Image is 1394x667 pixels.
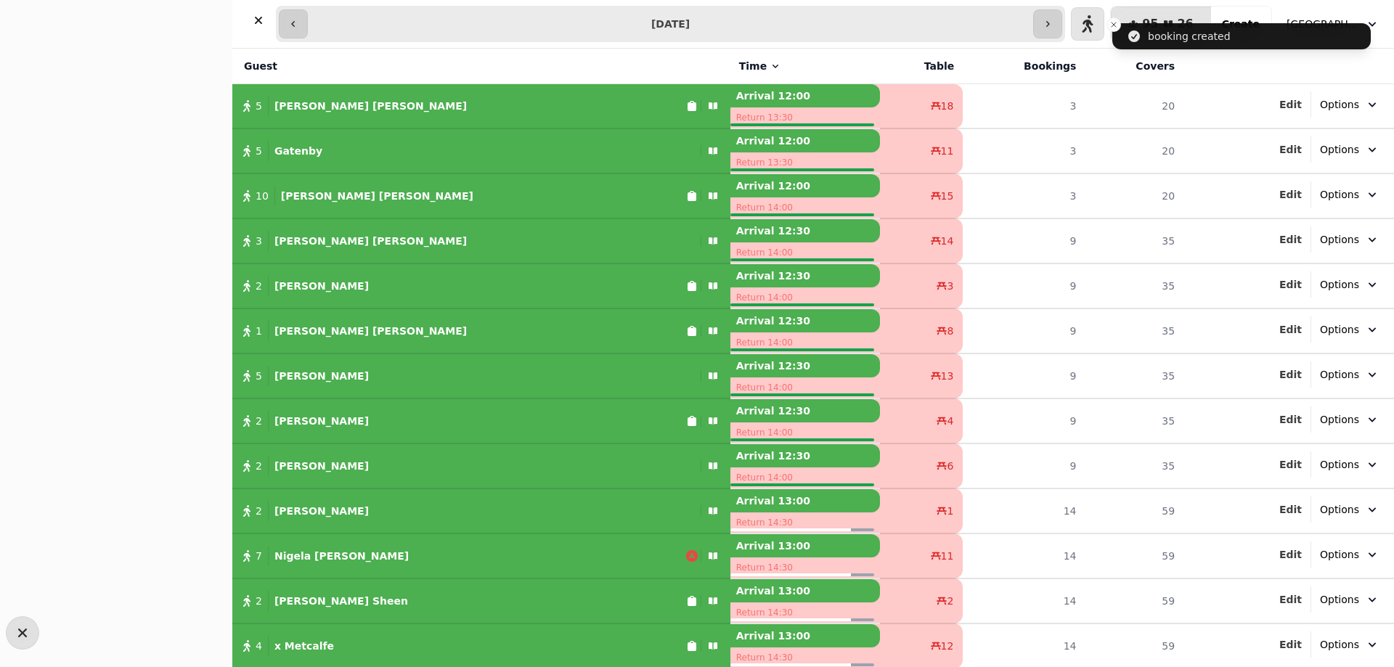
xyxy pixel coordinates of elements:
button: Edit [1279,412,1302,427]
span: 5 [256,144,262,158]
td: 20 [1085,128,1183,173]
span: 6 [947,459,953,473]
span: 7 [256,549,262,563]
td: 9 [963,443,1085,488]
p: Return 14:30 [730,512,880,533]
span: 11 [941,144,954,158]
button: 10[PERSON_NAME] [PERSON_NAME] [232,179,730,213]
p: [PERSON_NAME] [274,459,369,473]
span: Options [1320,502,1359,517]
p: Return 14:00 [730,422,880,443]
p: Nigela [PERSON_NAME] [274,549,409,563]
span: 10 [256,189,269,203]
th: Covers [1085,49,1183,84]
span: 2 [256,279,262,293]
p: Return 14:00 [730,197,880,218]
p: Arrival 12:30 [730,264,880,287]
span: 3 [256,234,262,248]
span: Options [1320,457,1359,472]
button: Edit [1279,457,1302,472]
p: Arrival 12:30 [730,309,880,332]
button: Options [1311,271,1388,298]
p: Arrival 12:00 [730,174,880,197]
p: Arrival 12:00 [730,129,880,152]
button: 4x Metcalfe [232,629,730,663]
p: [PERSON_NAME] [PERSON_NAME] [274,324,467,338]
span: 2 [256,594,262,608]
td: 59 [1085,488,1183,533]
p: [PERSON_NAME] [274,504,369,518]
p: x Metcalfe [274,639,334,653]
span: 2 [256,504,262,518]
span: Edit [1279,594,1302,605]
button: Edit [1279,277,1302,292]
span: Edit [1279,459,1302,470]
span: Options [1320,277,1359,292]
p: [PERSON_NAME] [PERSON_NAME] [274,234,467,248]
button: Options [1311,226,1388,253]
span: 2 [256,414,262,428]
td: 9 [963,308,1085,353]
p: Arrival 13:00 [730,579,880,602]
p: [PERSON_NAME] [274,369,369,383]
td: 35 [1085,308,1183,353]
span: Options [1320,367,1359,382]
button: Edit [1279,187,1302,202]
span: Options [1320,637,1359,652]
button: Create [1210,7,1271,41]
span: 11 [941,549,954,563]
td: 14 [963,488,1085,533]
span: Options [1320,412,1359,427]
button: Options [1311,586,1388,613]
span: Edit [1279,324,1302,335]
span: Options [1320,232,1359,247]
td: 3 [963,84,1085,129]
button: Edit [1279,547,1302,562]
p: [PERSON_NAME] [274,279,369,293]
button: Edit [1279,322,1302,337]
span: 4 [256,639,262,653]
span: Edit [1279,414,1302,425]
td: 3 [963,173,1085,218]
button: 5[PERSON_NAME] [PERSON_NAME] [232,89,730,123]
span: 3 [947,279,953,293]
p: Return 14:00 [730,467,880,488]
span: Edit [1279,504,1302,515]
button: Options [1311,361,1388,388]
button: 2 [PERSON_NAME] [232,494,730,528]
p: Arrival 13:00 [730,489,880,512]
button: 2 [PERSON_NAME] [232,269,730,303]
button: Options [1311,541,1388,568]
td: 35 [1085,263,1183,308]
button: Options [1311,406,1388,433]
td: 9 [963,263,1085,308]
p: Return 14:30 [730,557,880,578]
span: 13 [941,369,954,383]
p: Arrival 12:30 [730,399,880,422]
span: 1 [947,504,953,518]
td: 9 [963,353,1085,398]
button: Options [1311,496,1388,523]
p: Return 13:30 [730,107,880,128]
span: 12 [941,639,954,653]
span: Edit [1279,189,1302,200]
button: Options [1311,451,1388,478]
span: Edit [1279,549,1302,560]
button: Options [1311,136,1388,163]
button: 2 [PERSON_NAME] [232,449,730,483]
button: 5 [PERSON_NAME] [232,359,730,393]
button: Time [739,59,781,73]
td: 59 [1085,533,1183,578]
span: Edit [1279,639,1302,650]
div: booking created [1148,29,1231,44]
button: Edit [1279,232,1302,247]
td: 20 [1085,173,1183,218]
p: Return 14:00 [730,242,880,263]
button: Edit [1279,367,1302,382]
button: 9526 [1111,7,1211,41]
button: 5 Gatenby [232,134,730,168]
td: 59 [1085,578,1183,623]
p: [PERSON_NAME] Sheen [274,594,408,608]
button: [GEOGRAPHIC_DATA], [GEOGRAPHIC_DATA] [1278,11,1388,37]
button: 1[PERSON_NAME] [PERSON_NAME] [232,314,730,348]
